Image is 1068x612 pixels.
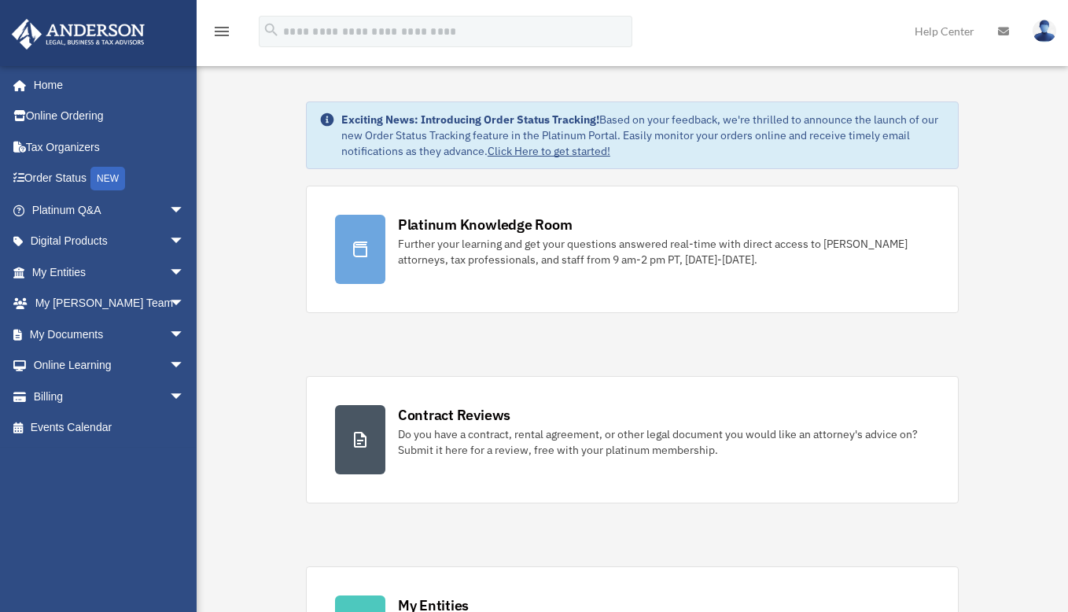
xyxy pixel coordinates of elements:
[11,226,208,257] a: Digital Productsarrow_drop_down
[398,215,573,234] div: Platinum Knowledge Room
[11,256,208,288] a: My Entitiesarrow_drop_down
[169,288,201,320] span: arrow_drop_down
[341,112,945,159] div: Based on your feedback, we're thrilled to announce the launch of our new Order Status Tracking fe...
[488,144,610,158] a: Click Here to get started!
[169,226,201,258] span: arrow_drop_down
[212,28,231,41] a: menu
[398,236,930,267] div: Further your learning and get your questions answered real-time with direct access to [PERSON_NAM...
[11,288,208,319] a: My [PERSON_NAME] Teamarrow_drop_down
[11,350,208,382] a: Online Learningarrow_drop_down
[11,194,208,226] a: Platinum Q&Aarrow_drop_down
[11,101,208,132] a: Online Ordering
[11,381,208,412] a: Billingarrow_drop_down
[398,405,510,425] div: Contract Reviews
[341,112,599,127] strong: Exciting News: Introducing Order Status Tracking!
[169,319,201,351] span: arrow_drop_down
[7,19,149,50] img: Anderson Advisors Platinum Portal
[169,194,201,227] span: arrow_drop_down
[11,412,208,444] a: Events Calendar
[169,350,201,382] span: arrow_drop_down
[169,256,201,289] span: arrow_drop_down
[90,167,125,190] div: NEW
[306,186,959,313] a: Platinum Knowledge Room Further your learning and get your questions answered real-time with dire...
[11,131,208,163] a: Tax Organizers
[306,376,959,503] a: Contract Reviews Do you have a contract, rental agreement, or other legal document you would like...
[212,22,231,41] i: menu
[169,381,201,413] span: arrow_drop_down
[11,163,208,195] a: Order StatusNEW
[398,426,930,458] div: Do you have a contract, rental agreement, or other legal document you would like an attorney's ad...
[11,69,201,101] a: Home
[263,21,280,39] i: search
[11,319,208,350] a: My Documentsarrow_drop_down
[1033,20,1056,42] img: User Pic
